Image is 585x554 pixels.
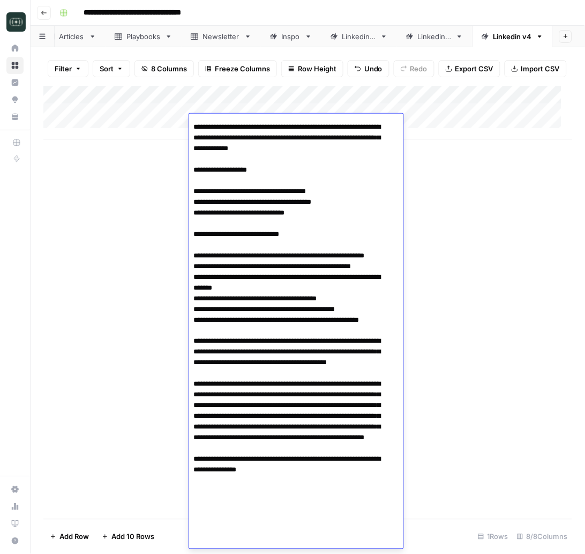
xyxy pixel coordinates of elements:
[6,74,24,91] a: Insights
[95,528,161,545] button: Add 10 Rows
[6,91,24,108] a: Opportunities
[38,26,106,47] a: Articles
[59,531,89,542] span: Add Row
[439,60,500,77] button: Export CSV
[505,60,567,77] button: Import CSV
[282,31,301,42] div: Inspo
[100,63,114,74] span: Sort
[151,63,187,74] span: 8 Columns
[298,63,336,74] span: Row Height
[106,26,182,47] a: Playbooks
[321,26,397,47] a: Linkedin 2
[6,9,24,35] button: Workspace: Catalyst
[134,60,194,77] button: 8 Columns
[521,63,560,74] span: Import CSV
[455,63,493,74] span: Export CSV
[59,31,85,42] div: Articles
[126,31,161,42] div: Playbooks
[182,26,261,47] a: Newsletter
[202,31,240,42] div: Newsletter
[55,63,72,74] span: Filter
[472,26,553,47] a: Linkedin v4
[493,31,532,42] div: Linkedin v4
[513,528,572,545] div: 8/8 Columns
[281,60,343,77] button: Row Height
[342,31,376,42] div: Linkedin 2
[394,60,434,77] button: Redo
[6,108,24,125] a: Your Data
[474,528,513,545] div: 1 Rows
[215,63,270,74] span: Freeze Columns
[6,515,24,533] a: Learning Hub
[6,498,24,515] a: Usage
[348,60,389,77] button: Undo
[111,531,154,542] span: Add 10 Rows
[261,26,321,47] a: Inspo
[48,60,88,77] button: Filter
[364,63,382,74] span: Undo
[43,528,95,545] button: Add Row
[418,31,452,42] div: Linkedin 3
[6,481,24,498] a: Settings
[397,26,472,47] a: Linkedin 3
[6,12,26,32] img: Catalyst Logo
[6,57,24,74] a: Browse
[198,60,277,77] button: Freeze Columns
[6,40,24,57] a: Home
[410,63,427,74] span: Redo
[6,533,24,550] button: Help + Support
[93,60,130,77] button: Sort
